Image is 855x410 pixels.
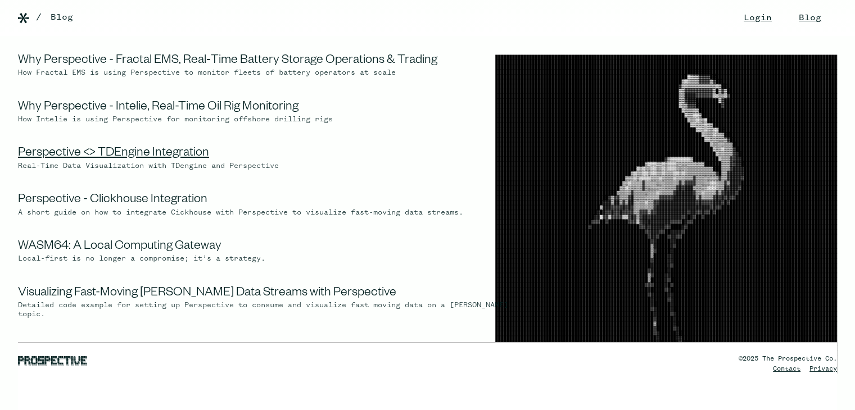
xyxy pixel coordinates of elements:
div: Real-Time Data Visualization with TDengine and Perspective [18,162,522,171]
div: / [36,11,42,24]
a: Perspective <> TDEngine Integration [18,147,209,161]
div: A short guide on how to integrate Cickhouse with Perspective to visualize fast-moving data streams. [18,208,522,217]
a: Why Perspective - Fractal EMS, Real‑Time Battery Storage Operations & Trading [18,54,437,68]
div: Local-first is no longer a compromise; it’s a strategy. [18,254,522,263]
a: WASM64: A Local Computing Gateway [18,240,221,254]
a: Why Perspective - Intelie, Real-Time Oil Rig Monitoring [18,101,298,115]
a: Blog [51,11,73,24]
a: Visualizing Fast-Moving [PERSON_NAME] Data Streams with Perspective [18,287,396,300]
div: Detailed code example for setting up Perspective to consume and visualize fast moving data on a [... [18,301,522,320]
div: How Intelie is using Perspective for monitoring offshore drilling rigs [18,115,522,124]
div: How Fractal EMS is using Perspective to monitor fleets of battery operators at scale [18,69,522,78]
a: Privacy [809,366,837,372]
div: ©2025 The Prospective Co. [739,354,837,364]
a: Contact [773,366,800,372]
a: Perspective - Clickhouse Integration [18,194,207,207]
